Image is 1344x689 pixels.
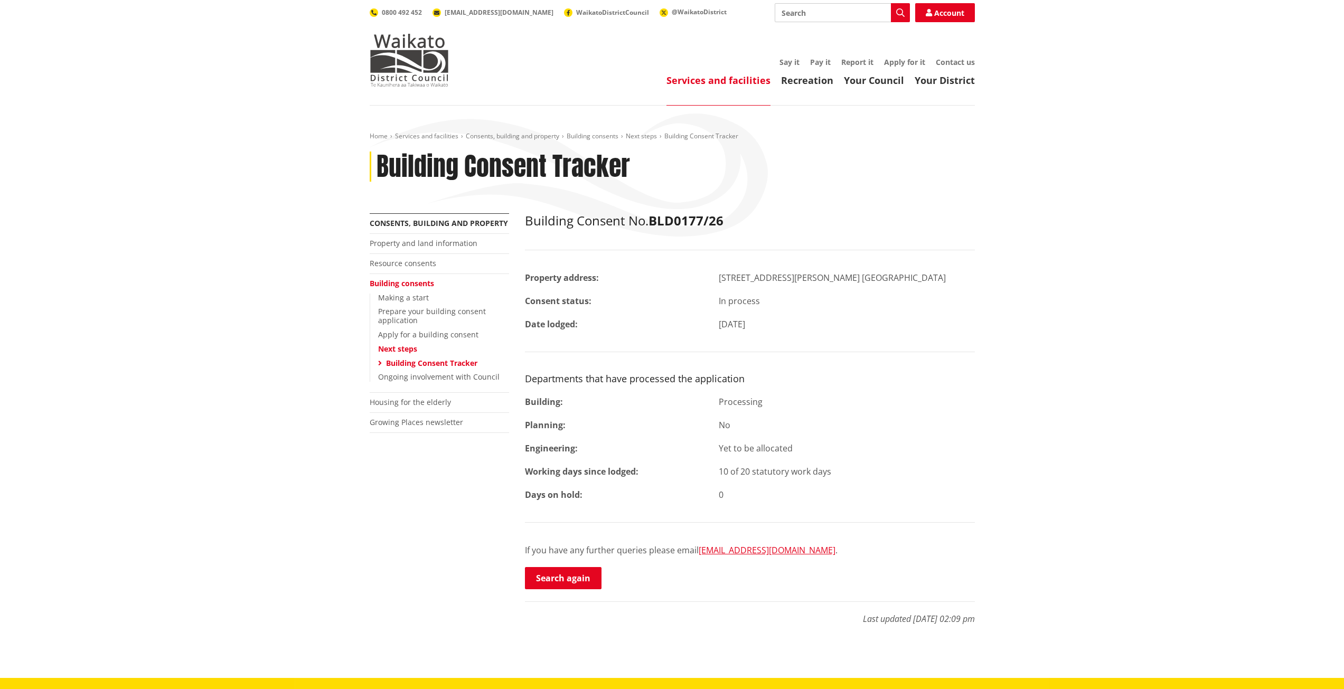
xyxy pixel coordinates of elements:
[781,74,833,87] a: Recreation
[525,272,599,284] strong: Property address:
[370,278,434,288] a: Building consents
[664,131,738,140] span: Building Consent Tracker
[525,213,975,229] h2: Building Consent No.
[699,544,835,556] a: [EMAIL_ADDRESS][DOMAIN_NAME]
[370,34,449,87] img: Waikato District Council - Te Kaunihera aa Takiwaa o Waikato
[711,419,983,431] div: No
[779,57,800,67] a: Say it
[525,442,578,454] strong: Engineering:
[841,57,873,67] a: Report it
[525,544,975,556] p: If you have any further queries please email .
[525,396,563,408] strong: Building:
[525,567,601,589] a: Search again
[711,488,983,501] div: 0
[810,57,831,67] a: Pay it
[936,57,975,67] a: Contact us
[525,601,975,625] p: Last updated [DATE] 02:09 pm
[525,295,591,307] strong: Consent status:
[648,212,723,229] strong: BLD0177/26
[525,466,638,477] strong: Working days since lodged:
[711,395,983,408] div: Processing
[525,489,582,501] strong: Days on hold:
[370,238,477,248] a: Property and land information
[378,344,417,354] a: Next steps
[370,258,436,268] a: Resource consents
[370,131,388,140] a: Home
[378,329,478,339] a: Apply for a building consent
[626,131,657,140] a: Next steps
[525,373,975,385] h3: Departments that have processed the application
[445,8,553,17] span: [EMAIL_ADDRESS][DOMAIN_NAME]
[564,8,649,17] a: WaikatoDistrictCouncil
[672,7,727,16] span: @WaikatoDistrict
[378,372,500,382] a: Ongoing involvement with Council
[711,318,983,331] div: [DATE]
[386,358,477,368] a: Building Consent Tracker
[567,131,618,140] a: Building consents
[370,218,508,228] a: Consents, building and property
[370,397,451,407] a: Housing for the elderly
[884,57,925,67] a: Apply for it
[576,8,649,17] span: WaikatoDistrictCouncil
[378,306,486,325] a: Prepare your building consent application
[525,318,578,330] strong: Date lodged:
[711,295,983,307] div: In process
[525,419,566,431] strong: Planning:
[395,131,458,140] a: Services and facilities
[711,442,983,455] div: Yet to be allocated
[915,74,975,87] a: Your District
[370,417,463,427] a: Growing Places newsletter
[660,7,727,16] a: @WaikatoDistrict
[466,131,559,140] a: Consents, building and property
[666,74,770,87] a: Services and facilities
[382,8,422,17] span: 0800 492 452
[711,465,983,478] div: 10 of 20 statutory work days
[378,292,429,303] a: Making a start
[711,271,983,284] div: [STREET_ADDRESS][PERSON_NAME] [GEOGRAPHIC_DATA]
[377,152,630,182] h1: Building Consent Tracker
[775,3,910,22] input: Search input
[915,3,975,22] a: Account
[370,8,422,17] a: 0800 492 452
[433,8,553,17] a: [EMAIL_ADDRESS][DOMAIN_NAME]
[370,132,975,141] nav: breadcrumb
[844,74,904,87] a: Your Council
